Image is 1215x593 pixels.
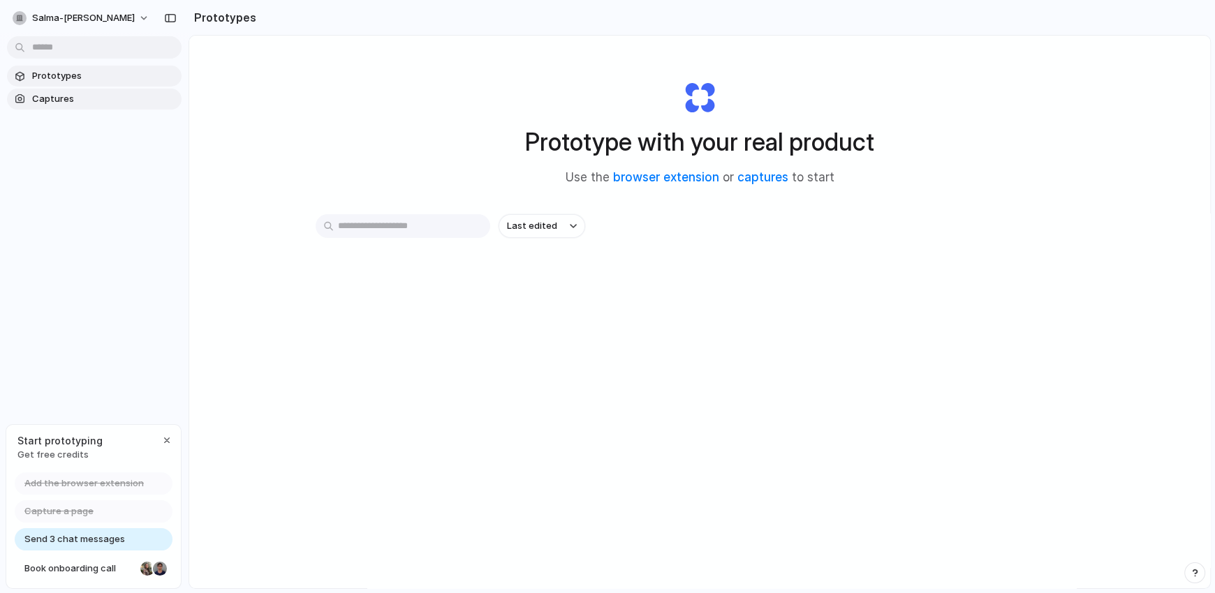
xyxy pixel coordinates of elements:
span: Book onboarding call [24,562,135,576]
button: Last edited [499,214,585,238]
button: salma-[PERSON_NAME] [7,7,156,29]
a: Book onboarding call [15,557,172,580]
span: Send 3 chat messages [24,532,125,546]
span: Prototypes [32,69,176,83]
span: Capture a page [24,504,94,518]
h1: Prototype with your real product [525,123,874,160]
span: Captures [32,92,176,106]
a: Prototypes [7,66,182,87]
a: browser extension [613,170,719,184]
a: Captures [7,89,182,110]
a: captures [737,170,788,184]
span: Last edited [507,219,557,233]
div: Nicole Kubica [139,560,156,577]
span: salma-[PERSON_NAME] [32,11,135,25]
h2: Prototypes [189,9,256,26]
div: Christian Iacullo [152,560,168,577]
span: Use the or to start [566,169,834,187]
span: Start prototyping [17,433,103,448]
span: Get free credits [17,448,103,462]
span: Add the browser extension [24,476,144,490]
